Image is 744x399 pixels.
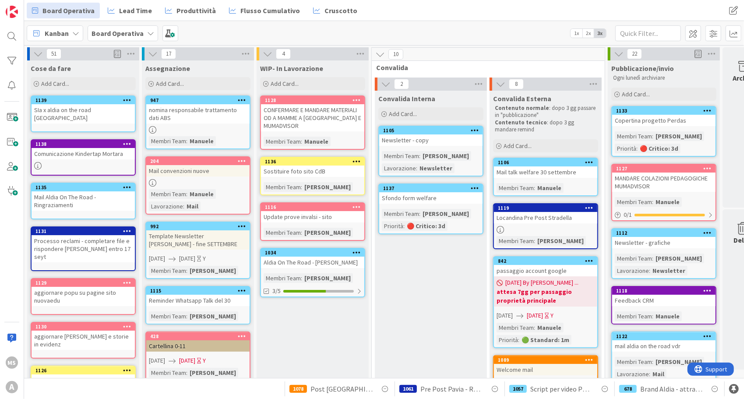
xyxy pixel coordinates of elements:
[187,266,238,275] div: [PERSON_NAME]
[616,230,716,236] div: 1112
[379,127,483,134] div: 1105
[653,311,682,321] div: Manuele
[594,29,606,38] span: 3x
[611,332,716,395] a: 1122mail aldia on the road vdrMembri Team:[PERSON_NAME]Lavorazione:Mail
[149,189,186,199] div: Membri Team
[652,131,653,141] span: :
[149,356,165,365] span: [DATE]
[32,323,135,350] div: 1130aggiornare [PERSON_NAME] e storie in evidenz
[530,384,592,394] span: Script per video PROMO CE
[382,221,403,231] div: Priorità
[187,368,238,378] div: [PERSON_NAME]
[494,257,597,276] div: 842passaggio account google
[612,107,716,115] div: 1133
[149,266,186,275] div: Membri Team
[611,106,716,157] a: 1133Copertina progetto PerdasMembri Team:[PERSON_NAME]Priorità:🔴 Critico: 3d
[149,254,165,263] span: [DATE]
[261,158,364,166] div: 1136
[612,287,716,306] div: 1118Feedback CRM
[378,126,483,177] a: 1105Newsletter - copyMembri Team:[PERSON_NAME]Lavorazione:Newsletter
[6,357,18,369] div: MS
[640,384,702,394] span: Brand Aldia - attrattività
[186,368,187,378] span: :
[265,204,364,210] div: 1116
[534,323,535,332] span: :
[302,137,331,146] div: Manuele
[301,137,302,146] span: :
[32,96,135,104] div: 1139
[399,385,417,393] div: 1061
[31,95,136,132] a: 1139SIa x aldia on the road [GEOGRAPHIC_DATA]
[518,335,519,345] span: :
[615,144,636,153] div: Priorità
[145,286,250,325] a: 1115Reminder Whatsapp Talk del 30Membri Team:[PERSON_NAME]
[612,287,716,295] div: 1118
[35,367,135,374] div: 1126
[498,357,597,363] div: 1089
[156,80,184,88] span: Add Card...
[310,384,373,394] span: Post [GEOGRAPHIC_DATA] - [DATE]
[493,203,598,249] a: 1119Locandina Pre Post StradellaMembri Team:[PERSON_NAME]
[650,266,688,275] div: Newsletter
[301,182,302,192] span: :
[261,203,364,222] div: 1116Update prove invalsi - sito
[146,222,250,250] div: 992Template Newsletter [PERSON_NAME] - fine SETTEMBRE
[535,183,564,193] div: Manuele
[612,173,716,192] div: MANDARE COLAZIONI PEDAGOGICHE MUMADVISOR
[146,165,250,177] div: Mail convenzioni nuove
[612,209,716,220] div: 0/1
[264,228,301,237] div: Membri Team
[509,79,524,89] span: 8
[146,287,250,295] div: 1115
[160,3,221,18] a: Produttività
[612,295,716,306] div: Feedback CRM
[31,64,71,73] span: Cose da fare
[32,367,135,374] div: 1126
[187,189,216,199] div: Manuele
[261,203,364,211] div: 1116
[261,96,364,131] div: 1128CONFERMARE E MANDARE MATERIALI OD A MAMME A [GEOGRAPHIC_DATA] E MUMADVISOR
[32,227,135,235] div: 1131
[378,184,483,234] a: 1137Sfondo form welfareMembri Team:[PERSON_NAME]Priorità:🔴 Critico: 3d
[624,210,632,219] span: 0 / 1
[261,211,364,222] div: Update prove invalsi - sito
[534,183,535,193] span: :
[35,141,135,147] div: 1138
[6,6,18,18] img: Visit kanbanzone.com
[636,144,638,153] span: :
[615,369,649,379] div: Lavorazione
[495,119,547,126] strong: Contenuto tecnico
[150,333,250,339] div: 428
[203,356,206,365] div: Y
[403,221,405,231] span: :
[146,230,250,250] div: Template Newsletter [PERSON_NAME] - fine SETTEMBRE
[416,163,417,173] span: :
[495,119,596,134] p: : dopo 3 gg mandare remind
[615,254,652,263] div: Membri Team
[379,192,483,204] div: Sfondo form welfare
[505,278,578,287] span: [DATE] By [PERSON_NAME] ...
[186,266,187,275] span: :
[498,205,597,211] div: 1119
[619,385,637,393] div: 678
[31,139,136,176] a: 1138Comunicazione Kindertap Mortara
[187,136,216,146] div: Manuele
[615,357,652,367] div: Membri Team
[612,115,716,126] div: Copertina progetto Perdas
[382,151,419,161] div: Membri Team
[615,197,652,207] div: Membri Team
[35,324,135,330] div: 1130
[535,236,586,246] div: [PERSON_NAME]
[649,266,650,275] span: :
[150,288,250,294] div: 1115
[260,202,365,241] a: 1116Update prove invalsi - sitoMembri Team:[PERSON_NAME]
[382,209,419,219] div: Membri Team
[32,191,135,211] div: Mail Aldia On The Road - Ringraziamenti
[382,163,416,173] div: Lavorazione
[494,356,597,364] div: 1089
[612,165,716,192] div: 1127MANDARE COLAZIONI PEDAGOGICHE MUMADVISOR
[420,384,483,394] span: Pre Post Pavia - Re Artù! FINE AGOSTO
[616,166,716,172] div: 1127
[616,333,716,339] div: 1122
[146,340,250,352] div: Cartellina 0-11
